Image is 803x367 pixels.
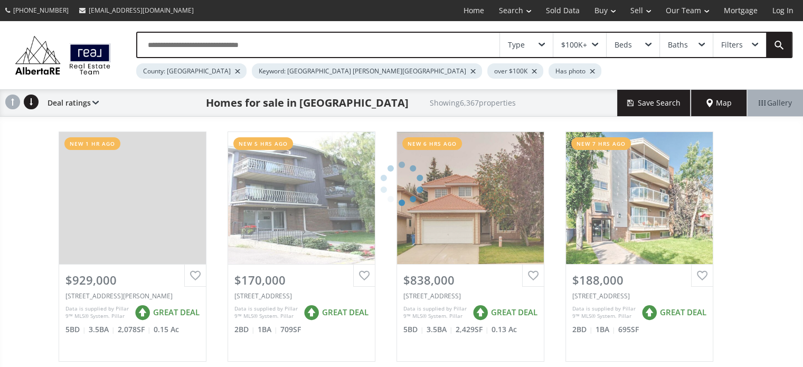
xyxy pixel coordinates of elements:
div: Deal ratings [42,90,99,116]
div: Beds [615,41,632,49]
a: [EMAIL_ADDRESS][DOMAIN_NAME] [74,1,199,20]
button: Save Search [617,90,691,116]
div: Has photo [549,63,601,79]
img: Logo [11,33,115,77]
div: over $100K [487,63,543,79]
h2: Showing 6,367 properties [430,99,516,107]
div: Filters [721,41,743,49]
span: [PHONE_NUMBER] [13,6,69,15]
div: Baths [668,41,688,49]
div: County: [GEOGRAPHIC_DATA] [136,63,247,79]
div: Keyword: [GEOGRAPHIC_DATA] [PERSON_NAME][GEOGRAPHIC_DATA] [252,63,482,79]
div: $100K+ [561,41,587,49]
div: Map [691,90,747,116]
h1: Homes for sale in [GEOGRAPHIC_DATA] [206,96,409,110]
span: [EMAIL_ADDRESS][DOMAIN_NAME] [89,6,194,15]
div: Type [508,41,525,49]
span: Map [706,98,732,108]
div: Gallery [747,90,803,116]
span: Gallery [759,98,792,108]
